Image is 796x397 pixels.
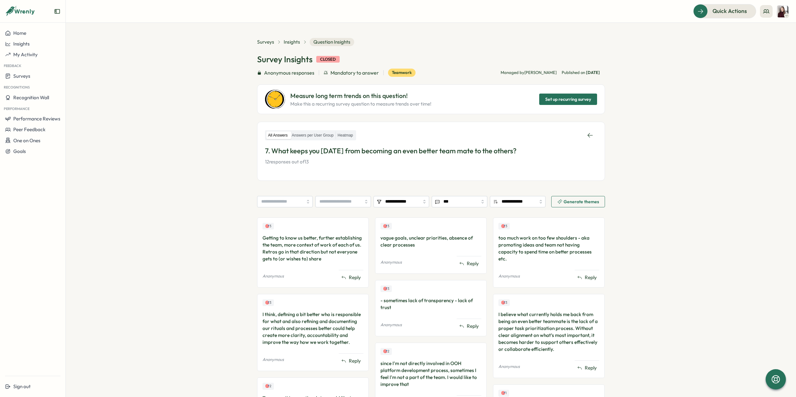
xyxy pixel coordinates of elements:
[13,116,60,122] span: Performance Reviews
[339,273,363,282] button: Reply
[257,54,312,65] h1: Survey Insights
[262,273,284,279] p: Anonymous
[380,322,402,328] p: Anonymous
[539,94,597,105] button: Set up recurring survey
[262,311,363,346] div: I think, defining a bit better who is responsible for what and also refining and documenting our ...
[290,91,431,101] p: Measure long term trends on this question!
[290,101,431,107] p: Make this a recurring survey question to measure trends over time!
[498,299,510,306] div: Upvotes
[262,357,284,363] p: Anonymous
[776,5,788,17] img: Sanna Tietjen
[13,148,26,154] span: Goals
[316,56,340,63] div: closed
[262,235,363,262] div: Getting to know us better, further establishing the team, more context of work of each of us. Ret...
[265,146,597,156] p: 7. What keeps you [DATE] from becoming an even better team mate to the others?
[262,383,274,389] div: Upvotes
[457,321,481,331] button: Reply
[498,311,599,353] div: I believe what currently holds me back from being an even better teammate is the lack of a proper...
[349,274,361,281] span: Reply
[585,274,597,281] span: Reply
[13,73,30,79] span: Surveys
[284,39,300,46] a: Insights
[498,390,509,396] div: Upvotes
[586,70,600,75] span: [DATE]
[498,235,599,262] div: too much work on too few shoulders - aka promoting ideas and team not having capacity to spend ti...
[467,260,479,267] span: Reply
[551,196,605,207] button: Generate themes
[501,70,557,76] p: Managed by
[13,52,38,58] span: My Activity
[349,357,361,364] span: Reply
[380,297,481,311] div: - sometimes lack of transparency - lack of trust
[13,383,31,389] span: Sign out
[13,95,49,101] span: Recognition Wall
[693,4,756,18] button: Quick Actions
[498,273,520,279] p: Anonymous
[388,69,416,77] div: Teamwork
[545,94,591,105] span: Set up recurring survey
[13,30,26,36] span: Home
[339,356,363,366] button: Reply
[380,235,481,248] div: vague goals, unclear priorities, absence of clear processes
[498,364,520,370] p: Anonymous
[380,260,402,265] p: Anonymous
[265,158,597,165] p: 12 responses out of 13
[380,348,392,355] div: Upvotes
[262,299,274,306] div: Upvotes
[524,70,557,75] span: [PERSON_NAME]
[54,8,60,15] button: Expand sidebar
[457,259,481,268] button: Reply
[262,223,274,229] div: Upvotes
[498,223,510,229] div: Upvotes
[13,126,46,132] span: Peer Feedback
[380,360,481,388] div: since I'm not directly involved in OOH platform development process, sometimes I feel I'm not a p...
[13,41,30,47] span: Insights
[330,69,379,77] span: Mandatory to answer
[266,131,290,139] label: All Answers
[575,273,599,282] button: Reply
[467,323,479,330] span: Reply
[264,69,314,77] span: Anonymous responses
[380,285,392,292] div: Upvotes
[562,70,600,76] span: Published on
[290,131,336,139] label: Answers per User Group
[380,223,392,229] div: Upvotes
[336,131,355,139] label: Heatmap
[713,7,747,15] span: Quick Actions
[310,38,354,46] span: Question Insights
[13,137,40,144] span: One on Ones
[575,363,599,373] button: Reply
[564,199,599,204] span: Generate themes
[585,364,597,371] span: Reply
[257,39,274,46] a: Surveys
